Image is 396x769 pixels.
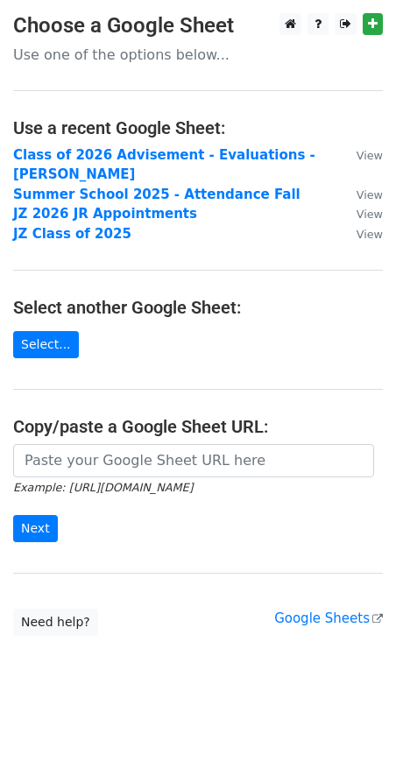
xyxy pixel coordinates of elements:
[339,206,383,222] a: View
[357,228,383,241] small: View
[13,13,383,39] h3: Choose a Google Sheet
[13,206,197,222] a: JZ 2026 JR Appointments
[13,444,374,477] input: Paste your Google Sheet URL here
[13,297,383,318] h4: Select another Google Sheet:
[357,188,383,201] small: View
[13,117,383,138] h4: Use a recent Google Sheet:
[339,147,383,163] a: View
[357,149,383,162] small: View
[13,481,193,494] small: Example: [URL][DOMAIN_NAME]
[13,609,98,636] a: Need help?
[13,515,58,542] input: Next
[13,331,79,358] a: Select...
[13,147,315,183] a: Class of 2026 Advisement - Evaluations - [PERSON_NAME]
[339,226,383,242] a: View
[274,610,383,626] a: Google Sheets
[13,226,131,242] a: JZ Class of 2025
[13,187,301,202] a: Summer School 2025 - Attendance Fall
[13,416,383,437] h4: Copy/paste a Google Sheet URL:
[357,208,383,221] small: View
[13,46,383,64] p: Use one of the options below...
[308,685,396,769] iframe: Chat Widget
[339,187,383,202] a: View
